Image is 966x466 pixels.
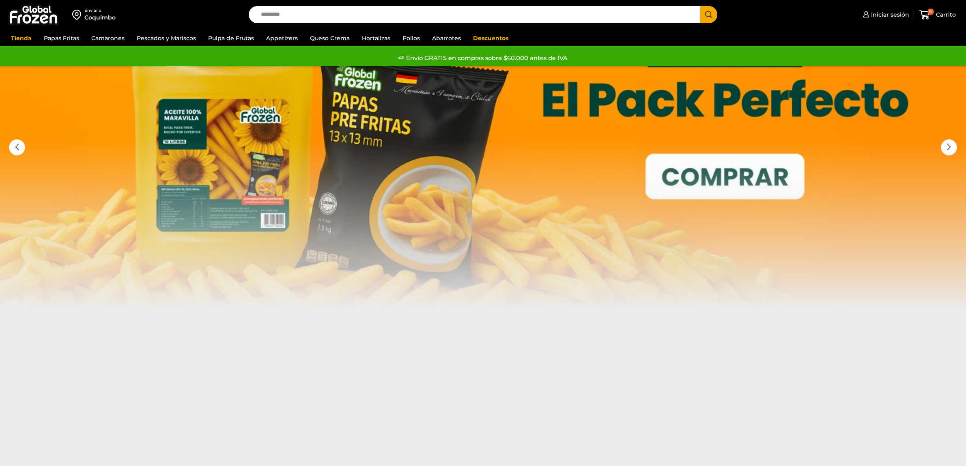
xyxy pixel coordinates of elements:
div: Coquimbo [84,13,116,22]
a: Abarrotes [428,30,465,46]
button: Search button [700,6,717,23]
a: Pulpa de Frutas [204,30,258,46]
a: Descuentos [469,30,512,46]
a: Pollos [398,30,424,46]
a: Hortalizas [358,30,394,46]
a: Camarones [87,30,129,46]
img: address-field-icon.svg [72,8,84,22]
a: Queso Crema [306,30,354,46]
div: Enviar a [84,8,116,13]
a: Appetizers [262,30,302,46]
span: Iniciar sesión [869,11,909,19]
a: Papas Fritas [40,30,83,46]
span: 0 [927,9,934,15]
a: Pescados y Mariscos [133,30,200,46]
a: Iniciar sesión [861,6,909,23]
span: Carrito [934,11,956,19]
a: Tienda [7,30,36,46]
a: 0 Carrito [917,5,958,24]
